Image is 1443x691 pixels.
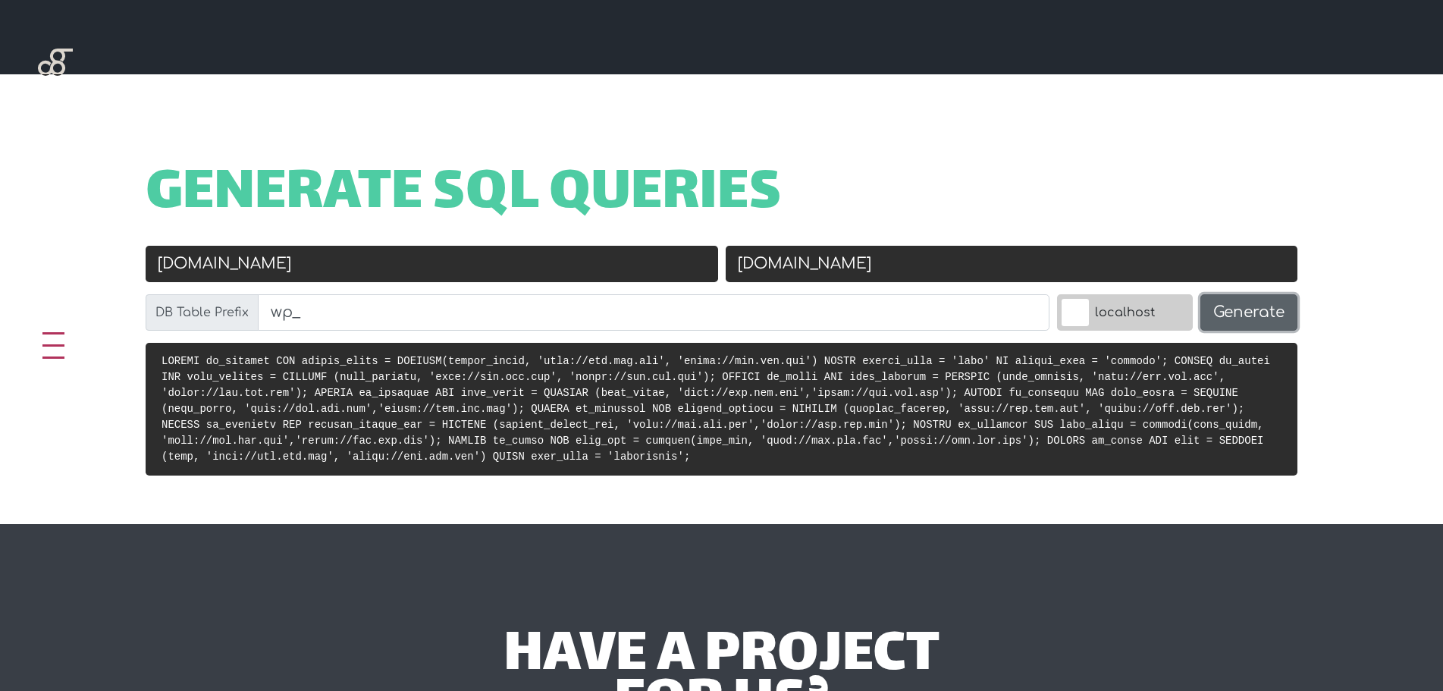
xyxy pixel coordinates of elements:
[162,355,1270,463] code: LOREMI do_sitamet CON adipis_elits = DOEIUSM(tempor_incid, 'utla://etd.mag.ali', 'enima://min.ven...
[1057,294,1193,331] label: localhost
[726,246,1298,282] input: New URL
[146,246,718,282] input: Old URL
[146,171,782,218] span: Generate SQL Queries
[1200,294,1297,331] button: Generate
[146,294,259,331] label: DB Table Prefix
[38,49,73,162] img: Blackgate
[258,294,1049,331] input: wp_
